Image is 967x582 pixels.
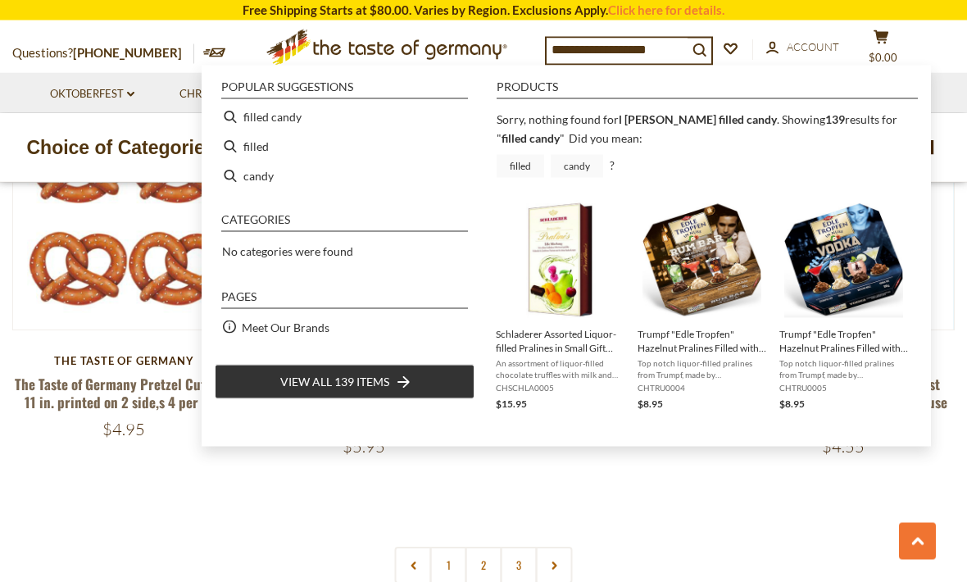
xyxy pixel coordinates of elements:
[787,40,839,53] span: Account
[497,81,918,99] li: Products
[638,382,766,393] span: CHTRU0004
[496,327,624,355] span: Schladerer Assorted Liquor-filled Pralines in Small Gift Box, 4.5 oz.
[779,327,908,355] span: Trumpf "Edle Tropfen" Hazelnut Pralines Filled with Vodka Cocktails, 3.5 oz
[215,132,474,161] li: filled
[779,382,908,393] span: CHTRU0005
[631,194,773,419] li: Trumpf "Edle Tropfen" Hazelnut Pralines Filled with Rum Cocktails 3.5 oz
[50,85,134,103] a: Oktoberfest
[779,201,908,412] a: Trumpf "Edle Tropfen" Hazelnut Pralines Filled with Vodka Cocktails, 3.5 ozTop notch liquor-fille...
[502,131,560,145] a: filled candy
[856,30,906,70] button: $0.00
[638,398,663,410] span: $8.95
[825,112,845,126] b: 139
[497,131,642,171] div: Did you mean: ?
[766,39,839,57] a: Account
[13,108,235,331] img: The Taste of Germany Pretzel Cutouts, 11 in. printed on 2 side,s 4 per pkg
[343,437,385,457] span: $5.95
[779,357,908,380] span: Top notch liquor-filled pralines from Trumpf, made by [PERSON_NAME] (based in [GEOGRAPHIC_DATA], ...
[497,155,544,178] a: filled
[242,318,329,337] a: Meet Our Brands
[215,312,474,342] li: Meet Our Brands
[12,43,194,64] p: Questions?
[496,398,527,410] span: $15.95
[222,244,353,258] span: No categories were found
[551,155,603,178] a: candy
[496,201,624,412] a: Schladerer Assorted Liquor-filled Pralines in Small Gift BoxSchladerer Assorted Liquor-filled Pra...
[215,102,474,132] li: filled candy
[215,365,474,399] li: View all 139 items
[221,291,468,309] li: Pages
[822,437,865,457] span: $4.55
[221,214,468,232] li: Categories
[619,112,777,126] b: l [PERSON_NAME] filled candy
[280,373,389,391] span: View all 139 items
[221,81,468,99] li: Popular suggestions
[779,398,805,410] span: $8.95
[215,161,474,191] li: candy
[12,355,236,368] div: The Taste of Germany
[489,194,631,419] li: Schladerer Assorted Liquor-filled Pralines in Small Gift Box, 4.5 oz.
[638,201,766,412] a: Trumpf "Edle Tropfen" Hazelnut Pralines Filled with Rum Cocktails 3.5 ozTop notch liquor-filled p...
[496,357,624,380] span: An assortment of liquor-filled chocolate truffles with milk and dark chocolate from Schladerer, a...
[15,375,234,412] a: The Taste of Germany Pretzel Cutouts, 11 in. printed on 2 side,s 4 per pkg
[179,85,320,103] a: Christmas - PRE-ORDER
[638,357,766,380] span: Top notch liquor-filled pralines from Trumpf, made by [PERSON_NAME] (based in [GEOGRAPHIC_DATA], ...
[497,112,779,126] span: Sorry, nothing found for .
[869,51,897,64] span: $0.00
[638,327,766,355] span: Trumpf "Edle Tropfen" Hazelnut Pralines Filled with Rum Cocktails 3.5 oz
[73,45,182,60] a: [PHONE_NUMBER]
[202,66,931,447] div: Instant Search Results
[608,2,724,17] a: Click here for details.
[102,420,145,440] span: $4.95
[496,382,624,393] span: CHSCHLA0005
[501,201,620,320] img: Schladerer Assorted Liquor-filled Pralines in Small Gift Box
[773,194,915,419] li: Trumpf "Edle Tropfen" Hazelnut Pralines Filled with Vodka Cocktails, 3.5 oz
